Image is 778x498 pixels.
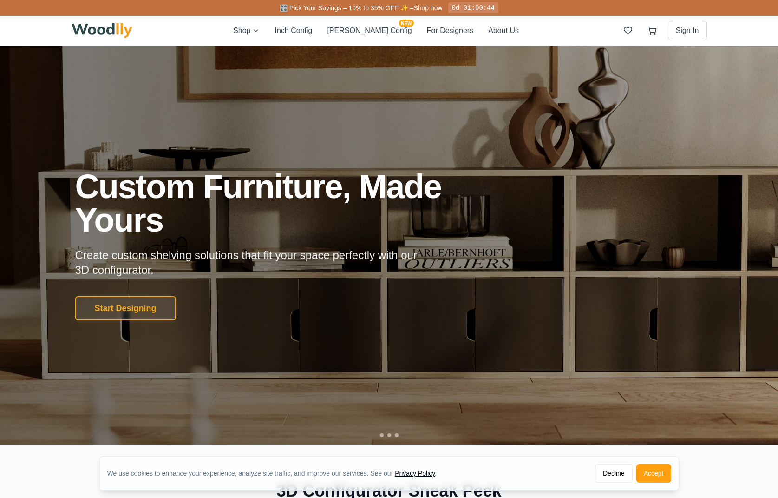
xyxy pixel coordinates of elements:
[233,25,260,36] button: Shop
[75,248,432,278] p: Create custom shelving solutions that fit your space perfectly with our 3D configurator.
[72,23,133,38] img: Woodlly
[395,470,435,477] a: Privacy Policy
[448,2,498,13] div: 0d 01:00:44
[280,4,413,12] span: 🎛️ Pick Your Savings – 10% to 35% OFF ✨ –
[275,25,312,36] button: Inch Config
[399,20,413,27] span: NEW
[427,25,473,36] button: For Designers
[636,464,671,483] button: Accept
[75,296,176,320] button: Start Designing
[75,170,491,237] h1: Custom Furniture, Made Yours
[668,21,707,40] button: Sign In
[413,4,442,12] a: Shop now
[107,469,445,478] div: We use cookies to enhance your experience, analyze site traffic, and improve our services. See our .
[327,25,412,36] button: [PERSON_NAME] ConfigNEW
[488,25,519,36] button: About Us
[595,464,633,483] button: Decline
